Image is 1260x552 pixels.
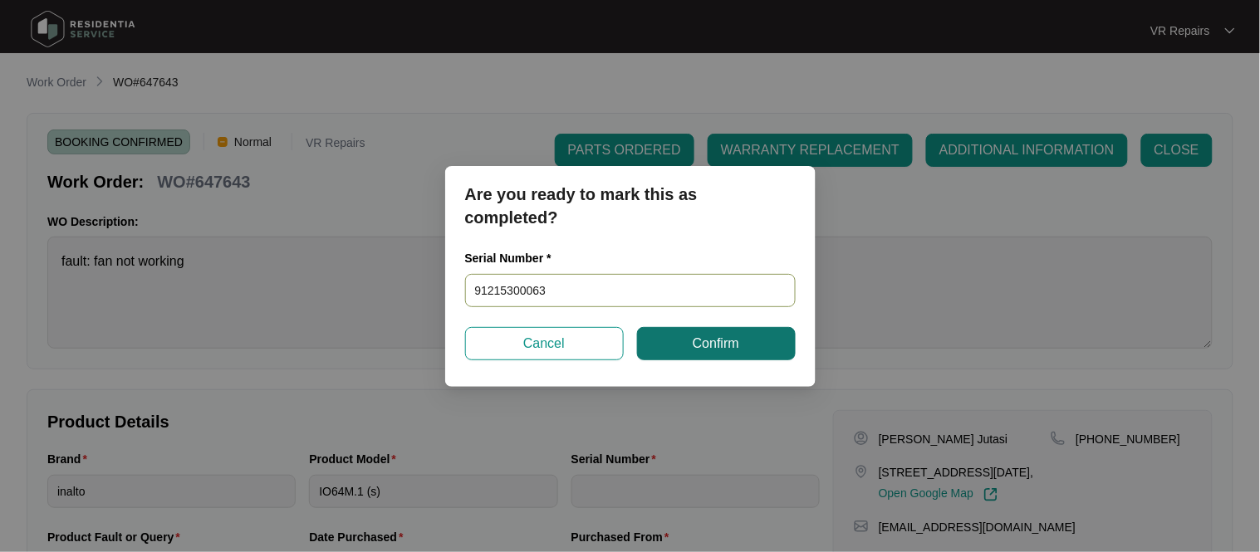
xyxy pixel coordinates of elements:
[465,250,564,266] label: Serial Number *
[693,334,739,354] span: Confirm
[637,327,796,360] button: Confirm
[465,183,796,206] p: Are you ready to mark this as
[523,334,565,354] span: Cancel
[465,206,796,229] p: completed?
[465,327,624,360] button: Cancel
